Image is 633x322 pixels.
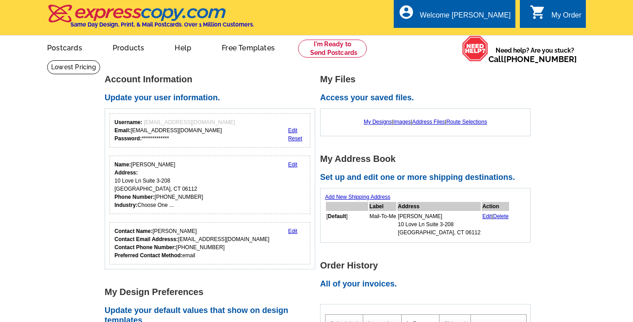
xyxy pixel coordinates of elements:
a: Delete [493,213,509,219]
a: Edit [288,228,298,234]
h2: All of your invoices. [320,279,536,289]
div: My Order [551,11,581,24]
a: Address Files [412,119,445,125]
h1: My Address Book [320,154,536,164]
h2: Set up and edit one or more shipping destinations. [320,173,536,183]
div: Your login information. [110,113,310,148]
span: Need help? Are you stuck? [488,46,581,64]
td: [ ] [326,212,368,237]
a: Products [98,36,159,58]
a: [PHONE_NUMBER] [504,54,577,64]
strong: Phone Number: [114,194,154,200]
h1: Account Information [105,75,320,84]
strong: Preferred Contact Method: [114,252,182,259]
a: Edit [288,127,298,134]
strong: Name: [114,161,131,168]
a: Help [160,36,206,58]
b: Default [328,213,346,219]
a: Edit [288,161,298,168]
strong: Industry: [114,202,137,208]
th: Label [369,202,396,211]
strong: Contact Phone Number: [114,244,176,250]
div: Who should we contact regarding order issues? [110,222,310,264]
div: [PERSON_NAME] [EMAIL_ADDRESS][DOMAIN_NAME] [PHONE_NUMBER] email [114,227,269,259]
strong: Password: [114,135,142,142]
strong: Email: [114,127,131,134]
div: Your personal details. [110,156,310,214]
a: Free Templates [207,36,289,58]
h1: My Files [320,75,536,84]
a: Images [393,119,411,125]
td: [PERSON_NAME] 10 Love Ln Suite 3-208 [GEOGRAPHIC_DATA], CT 06112 [397,212,481,237]
h2: Update your user information. [105,93,320,103]
div: Welcome [PERSON_NAME] [420,11,510,24]
h1: My Design Preferences [105,287,320,297]
span: Call [488,54,577,64]
a: Route Selections [446,119,487,125]
strong: Contact Name: [114,228,153,234]
span: [EMAIL_ADDRESS][DOMAIN_NAME] [144,119,235,125]
strong: Contact Email Addresss: [114,236,178,242]
td: Mail-To-Me [369,212,396,237]
a: Same Day Design, Print, & Mail Postcards. Over 1 Million Customers. [47,11,254,28]
img: help [462,36,488,62]
a: Reset [288,135,302,142]
div: [PERSON_NAME] 10 Love Ln Suite 3-208 [GEOGRAPHIC_DATA], CT 06112 [PHONE_NUMBER] Choose One ... [114,161,203,209]
th: Action [482,202,509,211]
i: shopping_cart [530,4,546,20]
h4: Same Day Design, Print, & Mail Postcards. Over 1 Million Customers. [70,21,254,28]
a: Edit [482,213,492,219]
a: Postcards [33,36,97,58]
th: Address [397,202,481,211]
i: account_circle [398,4,414,20]
h2: Access your saved files. [320,93,536,103]
td: | [482,212,509,237]
div: | | | [325,113,526,130]
strong: Username: [114,119,142,125]
h1: Order History [320,261,536,270]
a: Add New Shipping Address [325,194,390,200]
a: My Designs [364,119,392,125]
a: shopping_cart My Order [530,10,581,21]
strong: Address: [114,170,138,176]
